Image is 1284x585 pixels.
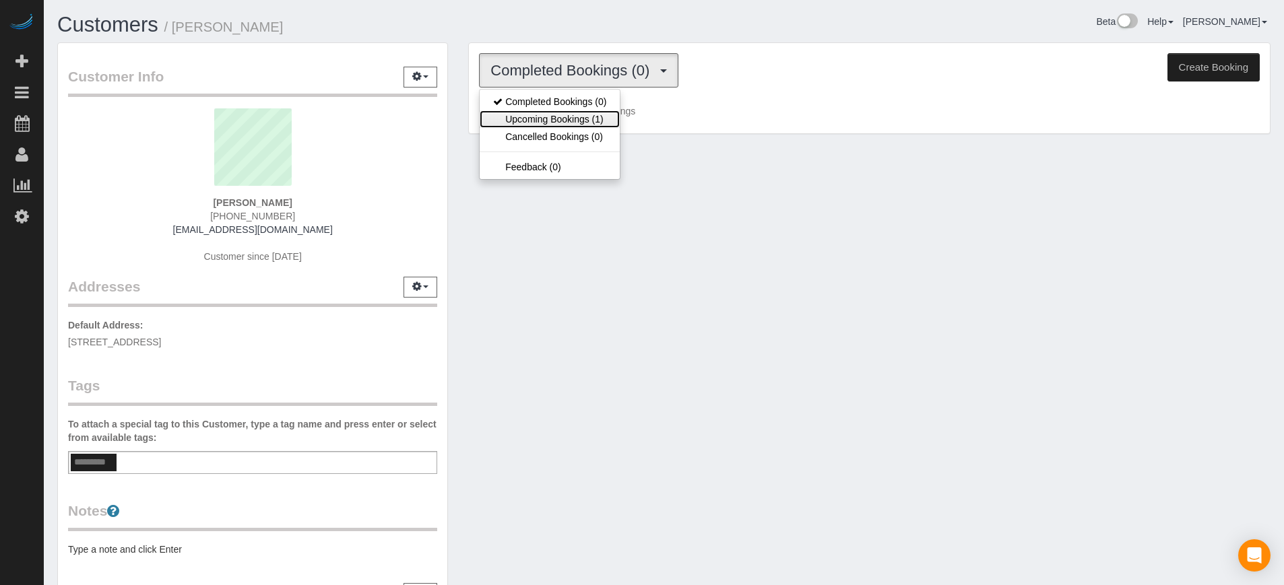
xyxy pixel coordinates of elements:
p: Customer has 0 Completed Bookings [479,104,1260,118]
label: To attach a special tag to this Customer, type a tag name and press enter or select from availabl... [68,417,437,444]
strong: [PERSON_NAME] [213,197,292,208]
a: [PERSON_NAME] [1183,16,1267,27]
span: Completed Bookings (0) [490,62,656,79]
legend: Tags [68,376,437,406]
label: Default Address: [68,318,143,332]
img: Automaid Logo [8,13,35,32]
span: [STREET_ADDRESS] [68,337,161,347]
a: Upcoming Bookings (1) [480,110,620,128]
small: / [PERSON_NAME] [164,20,284,34]
a: Help [1147,16,1174,27]
legend: Notes [68,501,437,531]
button: Completed Bookings (0) [479,53,678,88]
a: Customers [57,13,158,36]
a: Completed Bookings (0) [480,93,620,110]
a: [EMAIL_ADDRESS][DOMAIN_NAME] [173,224,333,235]
button: Create Booking [1167,53,1260,81]
pre: Type a note and click Enter [68,543,437,556]
span: [PHONE_NUMBER] [210,211,295,221]
a: Beta [1096,16,1138,27]
img: New interface [1116,13,1138,31]
legend: Customer Info [68,67,437,97]
a: Cancelled Bookings (0) [480,128,620,145]
a: Feedback (0) [480,158,620,176]
div: Open Intercom Messenger [1238,539,1271,572]
span: Customer since [DATE] [204,251,302,262]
